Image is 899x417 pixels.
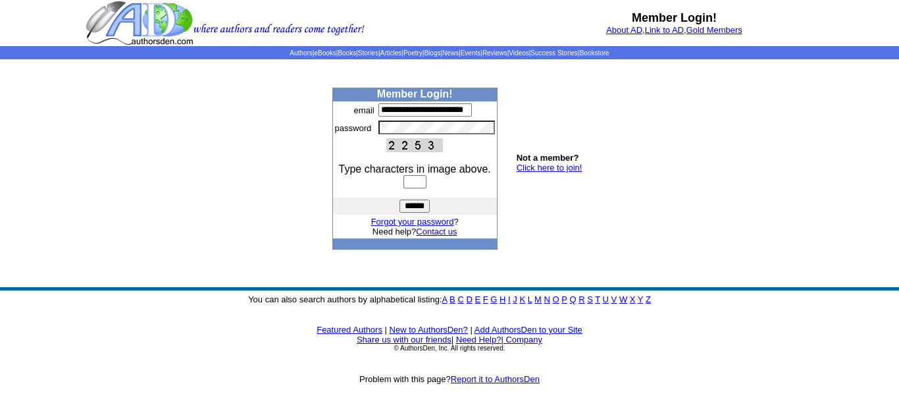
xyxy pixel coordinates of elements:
a: F [483,294,488,304]
a: Share us with our friends [357,335,451,345]
a: Books [338,49,356,57]
a: J [513,294,517,304]
span: | | | | | | | | | | | | [290,49,609,57]
a: Need Help? [456,335,501,345]
a: Articles [380,49,402,57]
a: Gold Members [686,25,742,35]
font: You can also search authors by alphabetical listing: [248,294,651,304]
a: Company [505,335,542,345]
a: G [490,294,497,304]
a: News [442,49,459,57]
a: N [544,294,550,304]
a: Q [569,294,576,304]
a: E [475,294,480,304]
font: | [385,325,387,335]
a: O [553,294,559,304]
font: | [470,325,472,335]
font: email [354,105,374,115]
b: Member Login! [377,88,453,99]
a: Blogs [424,49,440,57]
a: Featured Authors [317,325,382,335]
b: Member Login! [632,11,717,24]
a: Success Stories [530,49,578,57]
a: Bookstore [580,49,609,57]
a: Click here to join! [517,163,582,173]
a: T [595,294,600,304]
a: eBooks [314,49,336,57]
a: C [457,294,463,304]
a: P [561,294,567,304]
a: Z [646,294,651,304]
font: | [451,335,453,345]
b: Not a member? [517,153,579,163]
a: Videos [509,49,528,57]
a: A [442,294,448,304]
a: I [508,294,511,304]
font: , , [606,25,742,35]
a: Contact us [416,227,457,236]
a: B [449,294,455,304]
a: V [611,294,617,304]
a: Add AuthorsDen to your Site [475,325,582,335]
a: R [578,294,584,304]
font: | [501,335,542,345]
a: Stories [358,49,378,57]
a: Authors [290,49,312,57]
a: Reviews [482,49,507,57]
img: This Is CAPTCHA Image [386,138,443,152]
font: password [335,123,372,133]
a: About AD [606,25,642,35]
a: Forgot your password [371,217,454,227]
a: Link to AD [645,25,684,35]
a: W [619,294,627,304]
a: New to AuthorsDen? [390,325,468,335]
a: X [630,294,636,304]
font: © AuthorsDen, Inc. All rights reserved. [394,345,505,352]
font: Need help? [372,227,457,236]
font: Type characters in image above. [339,163,491,175]
a: Y [638,294,643,304]
a: D [466,294,472,304]
a: Poetry [403,49,423,57]
a: S [587,294,593,304]
a: M [534,294,542,304]
a: Report it to AuthorsDen [451,374,540,384]
a: K [519,294,525,304]
a: H [500,294,505,304]
font: ? [371,217,459,227]
a: U [603,294,609,304]
a: Events [461,49,481,57]
font: Problem with this page? [359,374,540,384]
a: L [528,294,532,304]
